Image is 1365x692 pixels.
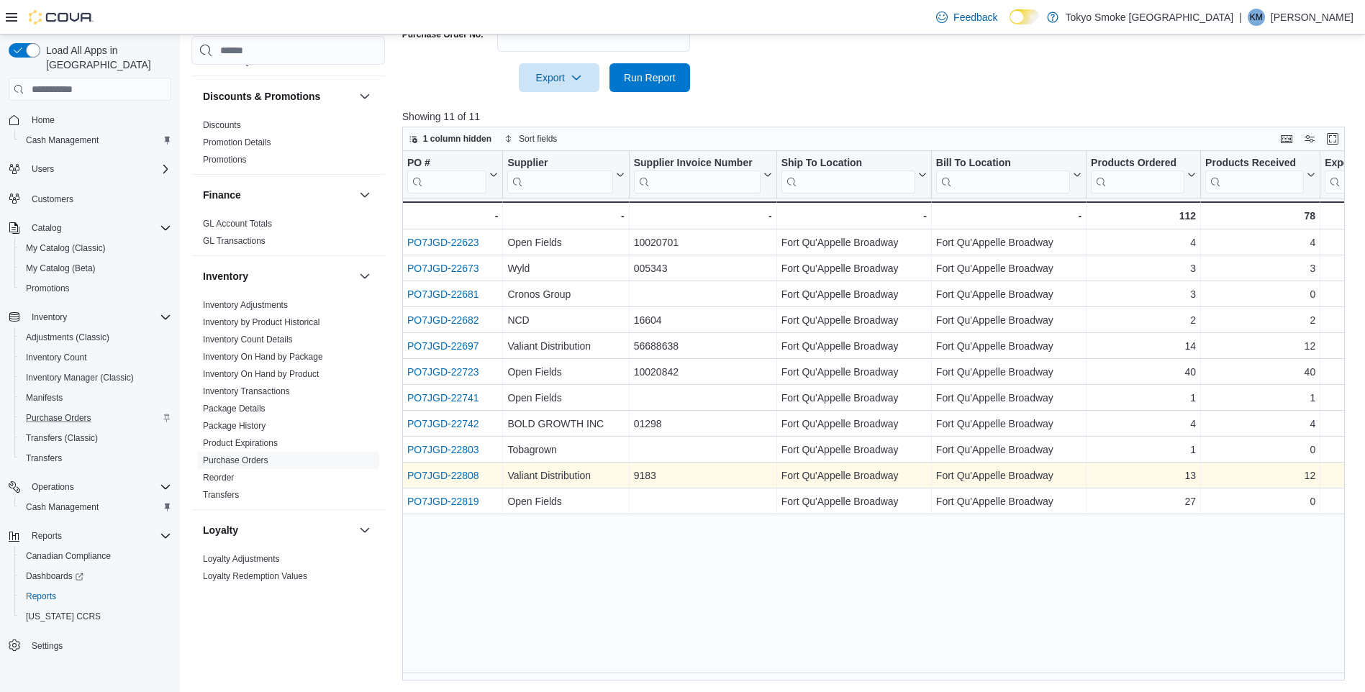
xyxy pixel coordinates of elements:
div: 112 [1091,207,1196,224]
a: Inventory Adjustments [203,300,288,310]
span: Washington CCRS [20,608,171,625]
button: Bill To Location [936,157,1081,194]
a: Settings [26,637,68,655]
button: Loyalty [203,523,353,537]
button: Users [26,160,60,178]
div: Products Received [1205,157,1304,170]
span: GL Account Totals [203,218,272,229]
button: Sort fields [499,130,563,147]
button: Run Report [609,63,690,92]
div: Tobagrown [507,441,624,458]
div: 0 [1205,441,1315,458]
a: Reports [20,588,62,605]
div: - [936,207,1081,224]
div: Ship To Location [781,157,915,194]
a: Promotions [20,280,76,297]
div: 13 [1091,467,1196,484]
span: Transfers [26,452,62,464]
button: Cash Management [14,497,177,517]
button: Ship To Location [781,157,926,194]
span: Purchase Orders [26,412,91,424]
div: Open Fields [507,389,624,406]
span: Settings [26,637,171,655]
div: Discounts & Promotions [191,117,385,174]
span: Manifests [26,392,63,404]
input: Dark Mode [1010,9,1040,24]
span: Reports [26,591,56,602]
div: Ship To Location [781,157,915,170]
div: Supplier [507,157,612,170]
div: 005343 [633,260,771,277]
span: Cash Management [20,132,171,149]
span: Loyalty Redemption Values [203,570,307,582]
span: Run Report [624,70,676,85]
div: Supplier [507,157,612,194]
span: Loyalty Adjustments [203,553,280,565]
span: Inventory [26,309,171,326]
div: PO # URL [407,157,486,194]
div: Kory McNabb [1248,9,1265,26]
div: Fort Qu'Appelle Broadway [936,389,1081,406]
h3: Loyalty [203,523,238,537]
div: 01298 [633,415,771,432]
span: Export [527,63,591,92]
span: Inventory by Product Historical [203,317,320,328]
div: PO # [407,157,486,170]
span: Dashboards [20,568,171,585]
a: PO7JGD-22681 [407,288,479,300]
p: [PERSON_NAME] [1271,9,1353,26]
a: Promotion Details [203,137,271,147]
div: Supplier Invoice Number [633,157,760,194]
a: Inventory Count Details [203,334,293,345]
div: 10020701 [633,234,771,251]
div: Fort Qu'Appelle Broadway [936,415,1081,432]
span: Inventory [32,311,67,323]
span: Customers [32,194,73,205]
a: Dashboards [20,568,89,585]
span: Inventory Count Details [203,334,293,345]
div: 3 [1091,260,1196,277]
span: Sort fields [519,133,557,145]
button: Canadian Compliance [14,546,177,566]
span: Transfers (Classic) [20,429,171,447]
span: My Catalog (Beta) [26,263,96,274]
div: Valiant Distribution [507,467,624,484]
button: Products Received [1205,157,1315,194]
button: Inventory [356,268,373,285]
button: Discounts & Promotions [356,88,373,105]
div: 14 [1091,337,1196,355]
button: Export [519,63,599,92]
div: Fort Qu'Appelle Broadway [781,337,926,355]
button: Promotions [14,278,177,299]
button: Products Ordered [1091,157,1196,194]
span: Promotions [20,280,171,297]
a: Customers [26,191,79,208]
div: 10020842 [633,363,771,381]
span: Inventory Count [20,349,171,366]
span: Inventory On Hand by Product [203,368,319,380]
div: Open Fields [507,363,624,381]
a: Dashboards [14,566,177,586]
label: Purchase Order No. [402,29,484,40]
button: Inventory [26,309,73,326]
span: Load All Apps in [GEOGRAPHIC_DATA] [40,43,171,72]
div: Fort Qu'Appelle Broadway [936,467,1081,484]
span: Package History [203,420,266,432]
a: Package History [203,421,266,431]
button: Reports [26,527,68,545]
button: Adjustments (Classic) [14,327,177,347]
div: Fort Qu'Appelle Broadway [936,234,1081,251]
div: 16604 [633,311,771,329]
a: Inventory by Product Historical [203,317,320,327]
div: Fort Qu'Appelle Broadway [936,493,1081,510]
a: My Catalog (Classic) [20,240,112,257]
span: Inventory On Hand by Package [203,351,323,363]
a: Reorder [203,473,234,483]
div: Fort Qu'Appelle Broadway [781,493,926,510]
div: Inventory [191,296,385,509]
div: Fort Qu'Appelle Broadway [781,234,926,251]
a: Inventory Manager (Classic) [20,369,140,386]
span: Adjustments (Classic) [20,329,171,346]
button: 1 column hidden [403,130,497,147]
